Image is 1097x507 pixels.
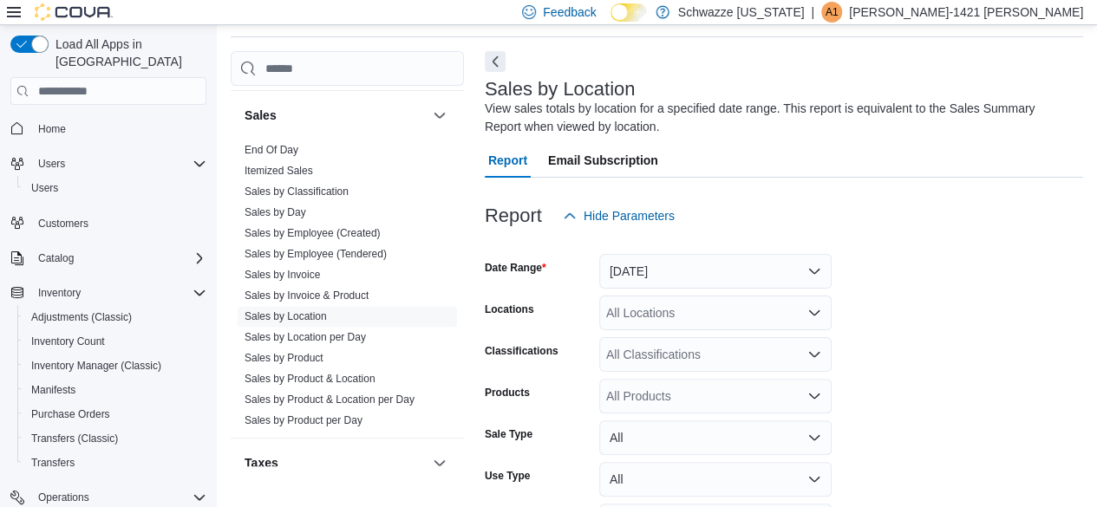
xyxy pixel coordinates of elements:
[38,122,66,136] span: Home
[245,373,375,385] a: Sales by Product & Location
[24,331,112,352] a: Inventory Count
[245,330,366,344] span: Sales by Location per Day
[24,428,125,449] a: Transfers (Classic)
[245,107,426,124] button: Sales
[24,428,206,449] span: Transfers (Classic)
[485,51,506,72] button: Next
[807,348,821,361] button: Open list of options
[24,404,117,425] a: Purchase Orders
[24,178,206,198] span: Users
[3,281,213,305] button: Inventory
[31,153,72,174] button: Users
[485,386,530,400] label: Products
[485,100,1074,136] div: View sales totals by location for a specified date range. This report is equivalent to the Sales ...
[245,248,387,260] a: Sales by Employee (Tendered)
[821,2,842,23] div: Amanda-1421 Lyons
[599,462,832,497] button: All
[38,251,74,265] span: Catalog
[245,269,320,281] a: Sales by Invoice
[245,206,306,218] a: Sales by Day
[24,307,206,328] span: Adjustments (Classic)
[678,2,805,23] p: Schwazze [US_STATE]
[245,351,323,365] span: Sales by Product
[3,246,213,270] button: Catalog
[485,427,532,441] label: Sale Type
[24,380,206,400] span: Manifests
[24,380,82,400] a: Manifests
[556,198,682,233] button: Hide Parameters
[3,152,213,176] button: Users
[24,355,168,376] a: Inventory Manager (Classic)
[245,227,381,239] a: Sales by Employee (Created)
[245,226,381,240] span: Sales by Employee (Created)
[31,310,132,324] span: Adjustments (Classic)
[24,404,206,425] span: Purchase Orders
[31,407,110,421] span: Purchase Orders
[35,3,113,21] img: Cova
[485,79,636,100] h3: Sales by Location
[17,176,213,200] button: Users
[245,352,323,364] a: Sales by Product
[245,393,415,406] a: Sales by Product & Location per Day
[245,185,349,198] a: Sales by Classification
[245,143,298,157] span: End Of Day
[231,140,464,438] div: Sales
[17,451,213,475] button: Transfers
[485,469,530,483] label: Use Type
[31,119,73,140] a: Home
[849,2,1083,23] p: [PERSON_NAME]-1421 [PERSON_NAME]
[31,117,206,139] span: Home
[24,307,139,328] a: Adjustments (Classic)
[31,456,75,470] span: Transfers
[31,283,206,303] span: Inventory
[245,144,298,156] a: End Of Day
[24,178,65,198] a: Users
[17,354,213,378] button: Inventory Manager (Classic)
[31,432,118,445] span: Transfers (Classic)
[3,115,213,140] button: Home
[17,402,213,426] button: Purchase Orders
[24,331,206,352] span: Inventory Count
[584,207,675,224] span: Hide Parameters
[17,329,213,354] button: Inventory Count
[826,2,839,23] span: A1
[611,22,611,23] span: Dark Mode
[245,372,375,386] span: Sales by Product & Location
[485,302,534,316] label: Locations
[31,153,206,174] span: Users
[245,309,327,323] span: Sales by Location
[38,157,65,171] span: Users
[611,3,647,22] input: Dark Mode
[245,331,366,343] a: Sales by Location per Day
[245,393,415,406] span: Sales by Product & Location per Day
[31,248,81,269] button: Catalog
[429,452,450,473] button: Taxes
[488,143,527,178] span: Report
[245,413,362,427] span: Sales by Product per Day
[31,283,88,303] button: Inventory
[24,355,206,376] span: Inventory Manager (Classic)
[599,254,832,289] button: [DATE]
[17,426,213,451] button: Transfers (Classic)
[31,212,206,234] span: Customers
[31,335,105,348] span: Inventory Count
[429,105,450,126] button: Sales
[245,454,278,471] h3: Taxes
[31,359,161,373] span: Inventory Manager (Classic)
[17,378,213,402] button: Manifests
[599,420,832,455] button: All
[245,414,362,426] a: Sales by Product per Day
[485,205,542,226] h3: Report
[245,289,369,302] span: Sales by Invoice & Product
[543,3,596,21] span: Feedback
[807,306,821,320] button: Open list of options
[31,383,75,397] span: Manifests
[245,268,320,282] span: Sales by Invoice
[245,165,313,177] a: Itemized Sales
[245,247,387,261] span: Sales by Employee (Tendered)
[17,305,213,329] button: Adjustments (Classic)
[245,310,327,322] a: Sales by Location
[24,452,82,473] a: Transfers
[485,261,546,275] label: Date Range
